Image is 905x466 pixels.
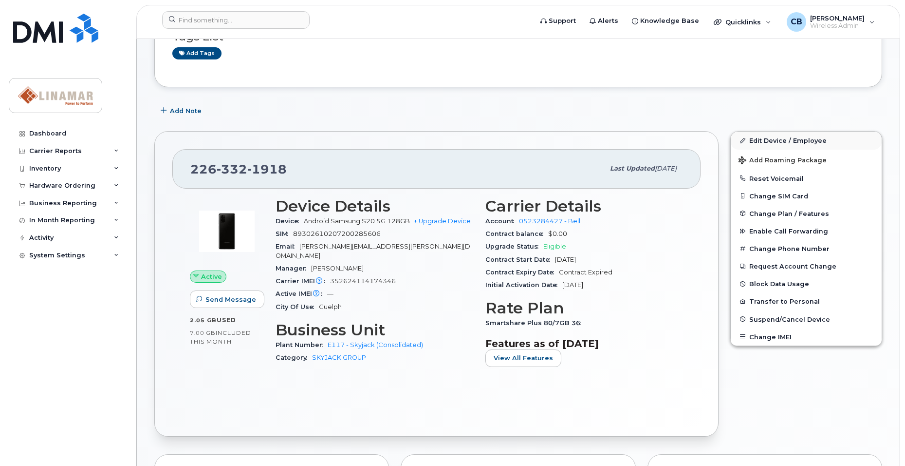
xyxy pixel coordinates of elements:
span: Active IMEI [276,290,327,297]
a: + Upgrade Device [414,217,471,225]
img: image20231002-3703462-14ef64v.jpeg [198,202,256,261]
button: Enable Call Forwarding [731,222,882,240]
span: Enable Call Forwarding [749,228,828,235]
span: Alerts [598,16,618,26]
span: 1918 [247,162,287,176]
a: Alerts [583,11,625,31]
span: Suspend/Cancel Device [749,315,830,323]
span: View All Features [494,353,553,363]
span: Email [276,243,299,250]
button: Change Plan / Features [731,205,882,222]
span: 226 [190,162,287,176]
span: 89302610207200285606 [293,230,381,237]
a: SKYJACK GROUP [312,354,366,361]
h3: Business Unit [276,321,474,339]
h3: Carrier Details [485,197,683,215]
span: Smartshare Plus 80/7GB 36 [485,319,586,327]
h3: Device Details [276,197,474,215]
span: Device [276,217,304,225]
a: E117 - Skyjack (Consolidated) [328,341,423,349]
span: City Of Use [276,303,319,311]
a: Edit Device / Employee [731,132,882,149]
span: Contract Start Date [485,256,555,263]
span: Initial Activation Date [485,281,562,289]
span: [DATE] [655,165,677,172]
button: Transfer to Personal [731,292,882,310]
span: — [327,290,333,297]
button: Change Phone Number [731,240,882,257]
button: View All Features [485,349,561,367]
h3: Features as of [DATE] [485,338,683,349]
a: Add tags [172,47,222,59]
button: Block Data Usage [731,275,882,292]
a: 0523284427 - Bell [519,217,580,225]
a: Support [534,11,583,31]
span: Change Plan / Features [749,210,829,217]
span: used [217,316,236,324]
span: Add Note [170,106,202,116]
span: CB [791,16,802,28]
h3: Tags List [172,31,864,43]
div: Charlene Billings [780,12,882,32]
span: Add Roaming Package [739,156,827,166]
span: Send Message [205,295,256,304]
span: 352624114174346 [330,277,396,285]
span: Eligible [543,243,566,250]
input: Find something... [162,11,310,29]
span: Guelph [319,303,342,311]
span: Active [201,272,222,281]
button: Change IMEI [731,328,882,346]
span: Upgrade Status [485,243,543,250]
span: Contract Expiry Date [485,269,559,276]
button: Reset Voicemail [731,170,882,187]
span: [DATE] [562,281,583,289]
span: $0.00 [548,230,567,237]
button: Change SIM Card [731,187,882,205]
span: Contract balance [485,230,548,237]
span: Plant Number [276,341,328,349]
button: Add Note [154,102,210,119]
button: Request Account Change [731,257,882,275]
span: [DATE] [555,256,576,263]
span: Wireless Admin [810,22,865,30]
div: Quicklinks [707,12,778,32]
span: included this month [190,329,251,345]
span: Android Samsung S20 5G 128GB [304,217,410,225]
span: Support [549,16,576,26]
span: Last updated [610,165,655,172]
h3: Rate Plan [485,299,683,317]
span: 332 [217,162,247,176]
span: Manager [276,265,311,272]
span: Carrier IMEI [276,277,330,285]
span: Account [485,217,519,225]
button: Send Message [190,291,264,308]
span: 2.05 GB [190,317,217,324]
a: Knowledge Base [625,11,706,31]
span: Category [276,354,312,361]
span: Quicklinks [725,18,761,26]
button: Add Roaming Package [731,150,882,170]
span: [PERSON_NAME][EMAIL_ADDRESS][PERSON_NAME][DOMAIN_NAME] [276,243,470,259]
span: Knowledge Base [640,16,699,26]
span: SIM [276,230,293,237]
span: 7.00 GB [190,330,216,336]
span: [PERSON_NAME] [311,265,364,272]
span: Contract Expired [559,269,612,276]
button: Suspend/Cancel Device [731,311,882,328]
span: [PERSON_NAME] [810,14,865,22]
